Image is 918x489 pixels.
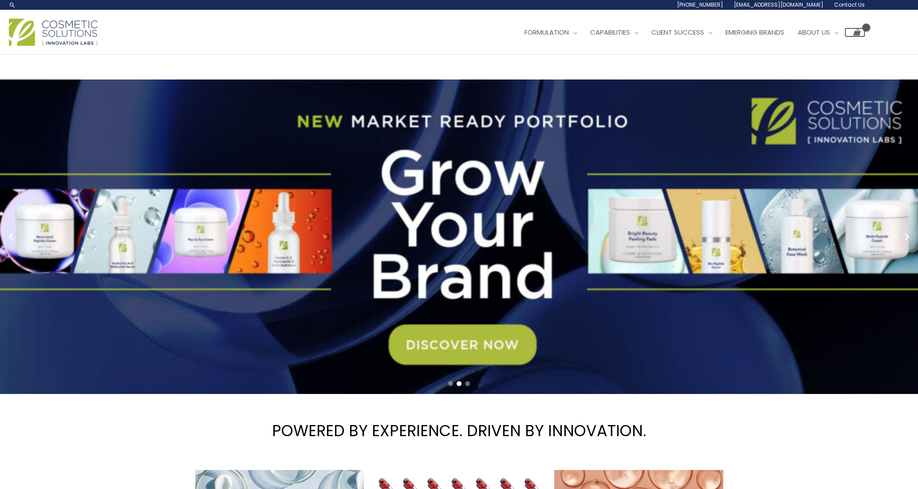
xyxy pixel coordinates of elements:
[900,230,914,243] button: Next slide
[651,28,704,37] span: Client Success
[798,28,830,37] span: About Us
[465,381,470,386] span: Go to slide 3
[583,19,645,46] a: Capabilities
[9,19,98,46] img: Cosmetic Solutions Logo
[734,1,823,8] span: [EMAIL_ADDRESS][DOMAIN_NAME]
[719,19,791,46] a: Emerging Brands
[725,28,784,37] span: Emerging Brands
[834,1,865,8] span: Contact Us
[845,28,865,37] a: View Shopping Cart, empty
[645,19,719,46] a: Client Success
[9,1,16,8] a: Search icon link
[590,28,630,37] span: Capabilities
[677,1,723,8] span: [PHONE_NUMBER]
[448,381,453,386] span: Go to slide 1
[791,19,845,46] a: About Us
[518,19,583,46] a: Formulation
[511,19,865,46] nav: Site Navigation
[524,28,569,37] span: Formulation
[457,381,461,386] span: Go to slide 2
[4,230,18,243] button: Previous slide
